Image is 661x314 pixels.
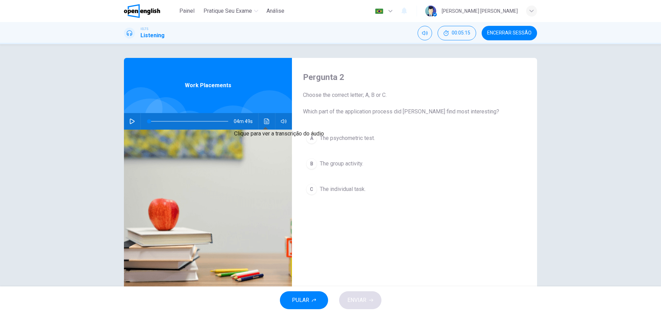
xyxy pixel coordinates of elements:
span: The individual task. [320,185,366,193]
h1: Listening [140,31,165,40]
button: Análise [264,5,287,17]
button: AThe psychometric test. [303,130,526,147]
div: Esconder [438,26,476,40]
button: PULAR [280,291,328,309]
span: Painel [179,7,195,15]
span: 04m 49s [234,113,258,130]
span: The group activity. [320,160,363,168]
div: [PERSON_NAME] [PERSON_NAME] [442,7,518,15]
a: OpenEnglish logo [124,4,176,18]
img: Work Placements [124,130,292,297]
img: Profile picture [425,6,436,17]
span: Encerrar Sessão [487,30,532,36]
div: Silenciar [418,26,432,40]
div: B [306,158,317,169]
img: pt [375,9,384,14]
button: CThe individual task. [303,181,526,198]
button: BThe group activity. [303,155,526,172]
img: OpenEnglish logo [124,4,160,18]
span: PULAR [292,295,309,305]
span: Pratique seu exame [203,7,252,15]
div: C [306,184,317,195]
button: 00:05:15 [438,26,476,40]
div: A [306,133,317,144]
h4: Pergunta 2 [303,72,526,83]
span: Análise [266,7,284,15]
button: Pratique seu exame [201,5,261,17]
span: 00:05:15 [452,30,470,36]
span: IELTS [140,27,148,31]
span: Choose the correct letter; A, B or C. Which part of the application process did [PERSON_NAME] fin... [303,91,526,116]
span: The psychometric test. [320,134,375,142]
button: Encerrar Sessão [482,26,537,40]
div: Clique para ver a transcrição do áudio [234,130,324,138]
button: Clique para ver a transcrição do áudio [261,113,272,130]
span: Work Placements [185,81,231,90]
button: Painel [176,5,198,17]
